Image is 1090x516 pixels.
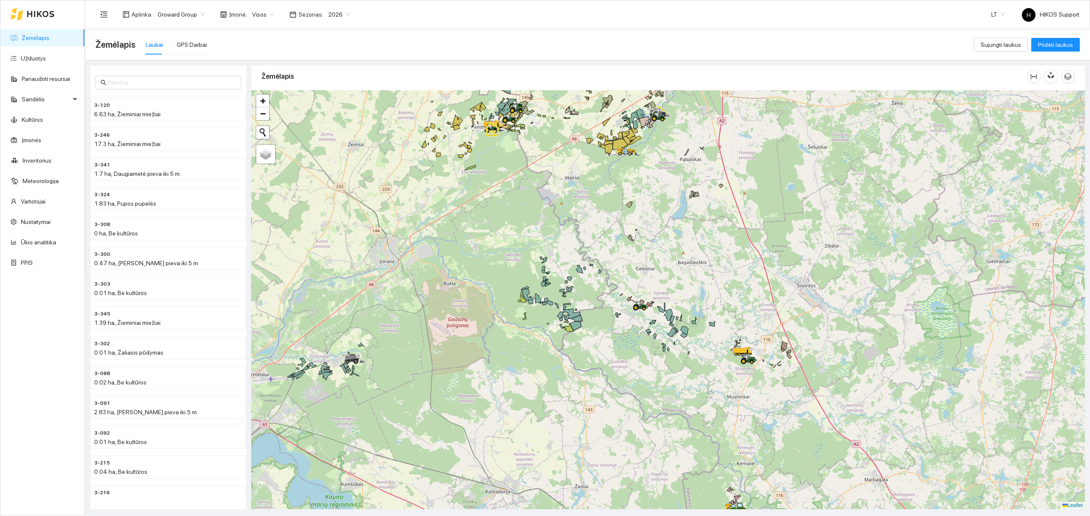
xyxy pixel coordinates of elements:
[1031,38,1080,52] button: Pridėti laukus
[123,11,129,18] span: layout
[94,409,198,416] span: 2.83 ha, [PERSON_NAME] pieva iki 5 m.
[100,11,108,18] span: menu-fold
[94,468,147,475] span: 0.04 ha, Be kultūros
[229,10,247,19] span: Įmonė :
[100,80,106,86] span: search
[94,191,110,199] span: 3-324
[94,310,110,318] span: 3-345
[256,145,275,163] a: Layers
[94,170,181,177] span: 1.7 ha, Daugiametė pieva iki 5 m.
[981,40,1021,49] span: Sujungti laukus
[94,489,110,497] span: 3-216
[21,198,46,205] a: Vartotojai
[94,131,110,139] span: 3-246
[22,91,70,108] span: Sandėlis
[94,280,110,288] span: 3-303
[95,38,135,52] span: Žemėlapis
[94,498,147,505] span: 0.01 ha, Be kultūros
[290,11,296,18] span: calendar
[1027,70,1041,83] button: column-width
[94,399,110,407] span: 3-091
[22,116,43,123] a: Kultūros
[94,250,110,258] span: 3-300
[94,459,110,467] span: 3-215
[94,161,110,169] span: 3-341
[94,140,161,147] span: 17.3 ha, Žieminiai miežiai
[94,379,146,386] span: 0.02 ha, Be kultūros
[158,8,205,21] span: Groward Group
[328,8,350,21] span: 2026
[260,95,266,106] span: +
[94,221,110,229] span: 3-308
[94,111,161,118] span: 6.63 ha, Žieminiai miežiai
[94,439,147,445] span: 0.01 ha, Be kultūros
[261,64,1027,89] div: Žemėlapis
[132,10,152,19] span: Aplinka :
[1038,40,1073,49] span: Pridėti laukus
[94,230,138,237] span: 0 ha, Be kultūros
[22,137,41,143] a: Įmonės
[991,8,1005,21] span: LT
[22,34,49,41] a: Žemėlapis
[21,239,56,246] a: Ūkio analitika
[260,108,266,119] span: −
[94,429,110,437] span: 3-092
[256,95,269,107] a: Zoom in
[94,349,163,356] span: 0.01 ha, Žaliasis pūdymas
[21,218,51,225] a: Nustatymai
[252,8,274,21] span: Visos
[1022,11,1079,18] span: HIKOS Support
[974,38,1028,52] button: Sujungti laukus
[94,340,110,348] span: 3-302
[298,10,323,19] span: Sezonas :
[21,55,46,62] a: Užduotys
[23,157,52,164] a: Inventorius
[177,40,207,49] div: GPS Darbai
[108,78,236,87] input: Paieška
[94,370,110,378] span: 3-088
[1062,502,1083,508] a: Leaflet
[1027,73,1040,80] span: column-width
[94,319,161,326] span: 1.39 ha, Žieminiai miežiai
[95,6,112,23] button: menu-fold
[22,75,70,82] a: Panaudoti resursai
[974,41,1028,48] a: Sujungti laukus
[21,259,33,266] a: PPIS
[256,107,269,120] a: Zoom out
[23,178,59,184] a: Meteorologija
[94,260,199,267] span: 0.47 ha, [PERSON_NAME] pieva iki 5 m.
[256,126,269,139] button: Initiate a new search
[94,101,110,109] span: 3-120
[94,200,156,207] span: 1.83 ha, Pupos pupelės
[146,40,163,49] div: Laukai
[1031,41,1080,48] a: Pridėti laukus
[220,11,227,18] span: shop
[1027,8,1031,22] span: H
[94,290,147,296] span: 0.01 ha, Be kultūros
